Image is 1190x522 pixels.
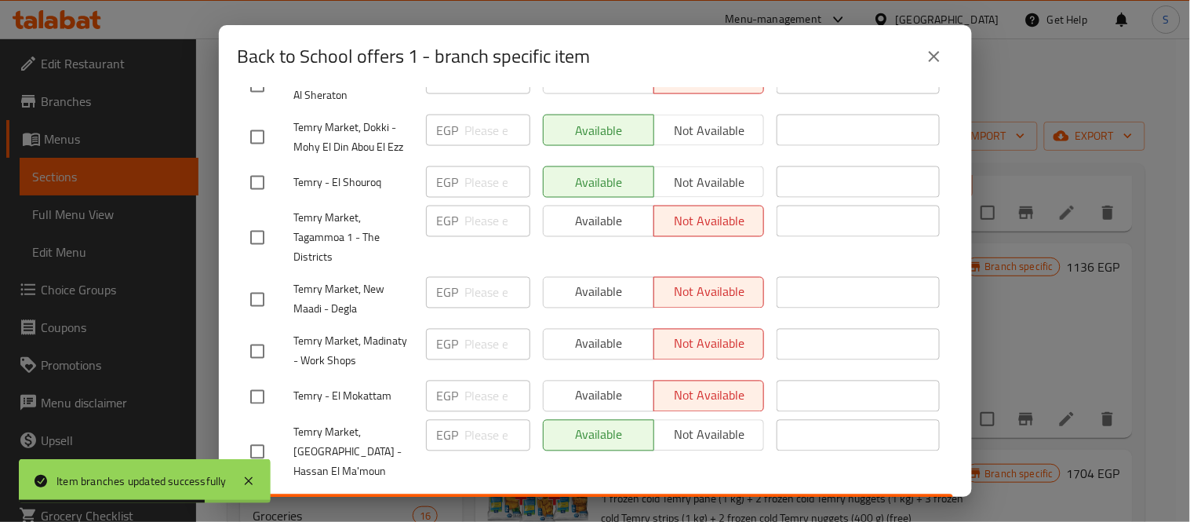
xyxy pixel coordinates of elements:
p: EGP [437,212,459,231]
span: Temry Market, Dokki - Mohy El Din Abou El Ezz [294,118,413,157]
span: Temry Market, [GEOGRAPHIC_DATA] - Hassan El Ma'moun [294,423,413,482]
span: Temry Market, Tagammoa 1 - The Districts [294,209,413,268]
input: Please enter price [465,166,530,198]
span: Temry Market, New Maadi - Degla [294,280,413,319]
input: Please enter price [465,115,530,146]
span: Temry - El Shouroq [294,173,413,192]
span: Temry Market, Masaken Al Sheraton [294,66,413,105]
p: EGP [437,426,459,445]
p: EGP [437,121,459,140]
input: Please enter price [465,329,530,360]
p: EGP [437,173,459,192]
span: Temry - El Mokattam [294,387,413,407]
h2: Back to School offers 1 - branch specific item [238,44,591,69]
input: Please enter price [465,420,530,451]
button: close [915,38,953,75]
div: Item branches updated successfully [56,473,227,490]
p: EGP [437,283,459,302]
input: Please enter price [465,277,530,308]
input: Please enter price [465,381,530,412]
input: Please enter price [465,206,530,237]
p: EGP [437,69,459,88]
p: EGP [437,335,459,354]
p: EGP [437,387,459,406]
span: Temry Market, Madinaty - Work Shops [294,332,413,371]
